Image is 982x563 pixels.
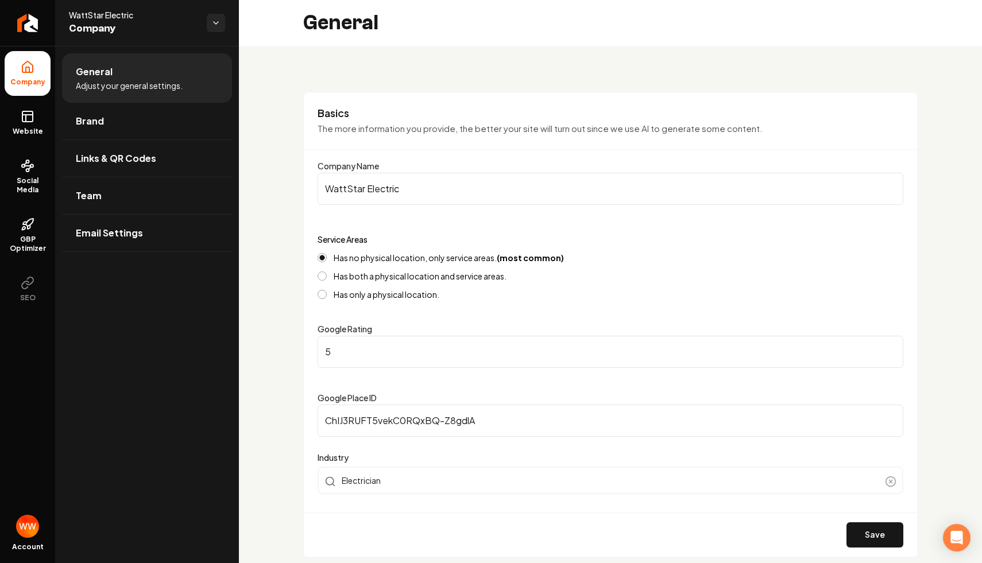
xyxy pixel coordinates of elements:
[69,21,198,37] span: Company
[5,100,51,145] a: Website
[318,122,903,135] p: The more information you provide, the better your site will turn out since we use AI to generate ...
[8,127,48,136] span: Website
[69,9,198,21] span: WattStar Electric
[17,14,38,32] img: Rebolt Logo
[318,451,903,464] label: Industry
[334,254,564,262] label: Has no physical location, only service areas.
[76,80,183,91] span: Adjust your general settings.
[318,336,903,368] input: Google Rating
[16,515,39,538] img: Will Wallace
[318,405,903,437] input: Google Place ID
[303,11,378,34] h2: General
[62,103,232,139] a: Brand
[334,272,507,280] label: Has both a physical location and service areas.
[846,522,903,548] button: Save
[5,235,51,253] span: GBP Optimizer
[5,176,51,195] span: Social Media
[6,77,50,87] span: Company
[5,150,51,204] a: Social Media
[62,177,232,214] a: Team
[76,189,102,203] span: Team
[5,208,51,262] a: GBP Optimizer
[318,106,903,120] h3: Basics
[497,253,564,263] strong: (most common)
[5,267,51,312] button: SEO
[943,524,971,552] div: Open Intercom Messenger
[318,324,372,334] label: Google Rating
[318,393,377,403] label: Google Place ID
[12,542,44,552] span: Account
[76,114,104,128] span: Brand
[76,65,113,79] span: General
[76,226,143,240] span: Email Settings
[318,161,379,171] label: Company Name
[76,152,156,165] span: Links & QR Codes
[16,515,39,538] button: Open user button
[318,173,903,205] input: Company Name
[318,234,368,244] label: Service Areas
[62,215,232,251] a: Email Settings
[334,290,439,298] label: Has only a physical location.
[16,293,40,302] span: SEO
[62,140,232,177] a: Links & QR Codes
